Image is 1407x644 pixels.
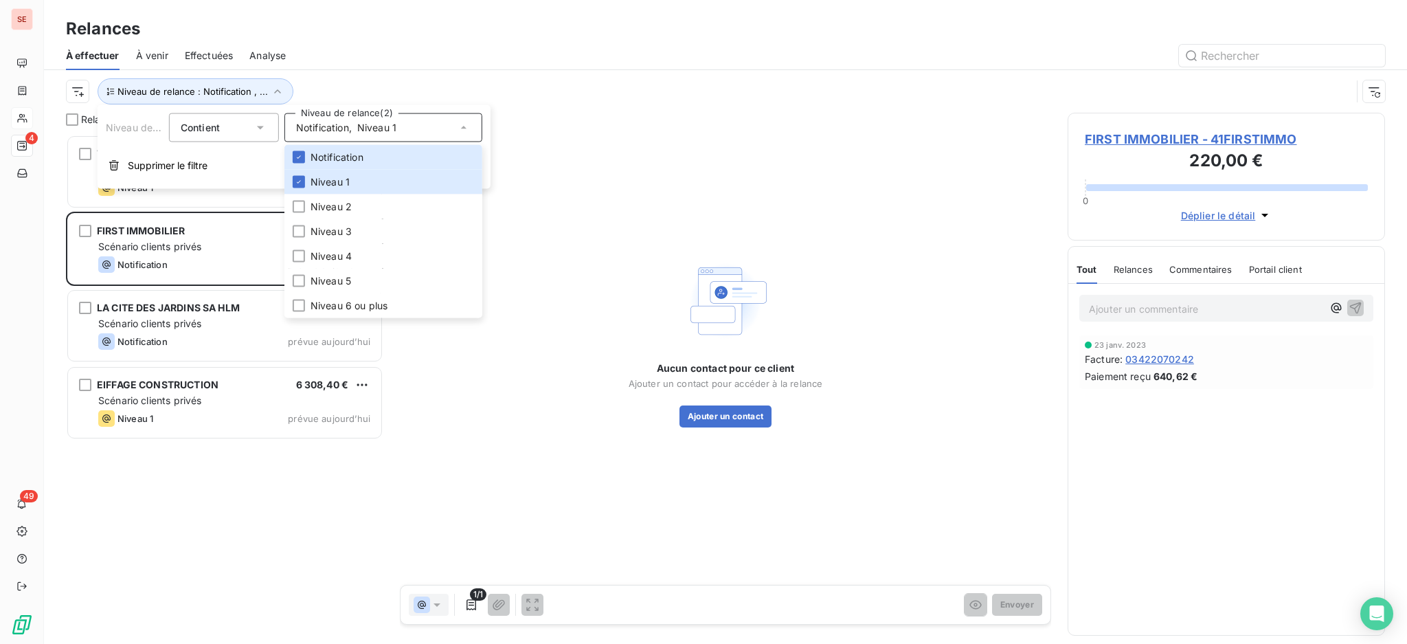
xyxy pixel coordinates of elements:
img: Empty state [682,257,769,345]
span: Paiement reçu [1085,369,1151,384]
span: Scénario clients privés [98,395,201,406]
span: Contient [181,122,220,133]
span: Commentaires [1169,264,1232,275]
span: Niveau 1 [311,175,350,189]
h3: 220,00 € [1085,148,1368,176]
span: 640,62 € [1153,369,1197,384]
span: LA CITE DES JARDINS SA HLM [97,302,240,313]
button: Niveau de relance : Notification , ... [98,78,293,104]
span: Notification [117,259,168,270]
span: À effectuer [66,49,120,63]
span: Niveau 1 [357,121,396,135]
span: 4 [25,132,38,144]
span: 1/1 [470,588,486,601]
button: Envoyer [992,594,1042,616]
span: Aucun contact pour ce client [657,362,794,375]
span: Analyse [249,49,286,63]
span: FIRST IMMOBILIER - 41FIRSTIMMO [1085,130,1368,148]
span: Notification [311,151,363,164]
span: 6 308,40 € [296,379,349,390]
span: , [349,121,352,135]
span: Scénario clients privés [98,241,201,252]
span: prévue aujourd’hui [288,336,370,347]
button: Déplier le détail [1177,208,1276,223]
span: Niveau de relance [106,122,190,133]
span: Relances [81,113,122,126]
span: EIFFAGE CONSTRUCTION [97,379,218,390]
span: Niveau 1 [117,413,153,424]
span: Effectuées [185,49,234,63]
span: Niveau 2 [311,200,352,214]
span: Supprimer le filtre [128,159,207,173]
div: SE [11,8,33,30]
span: Notification [296,121,349,135]
span: Scénario clients privés [98,318,201,329]
img: Logo LeanPay [11,614,33,636]
span: Portail client [1249,264,1302,275]
span: Niveau de relance : Notification , ... [117,86,268,97]
span: prévue aujourd’hui [288,413,370,424]
span: 03422070242 [1125,352,1194,366]
span: Tout [1077,264,1097,275]
span: Notification [117,336,168,347]
span: Niveau 5 [311,274,351,288]
span: Niveau 4 [311,249,352,263]
button: Ajouter un contact [679,406,772,428]
div: Open Intercom Messenger [1360,597,1393,630]
span: Niveau 6 ou plus [311,299,387,313]
button: Supprimer le filtre [98,151,491,181]
span: Relances [1114,264,1153,275]
h3: Relances [66,16,140,41]
span: 0 [1083,195,1088,206]
span: Déplier le détail [1181,208,1256,223]
span: Ajouter un contact pour accéder à la relance [629,378,823,389]
span: 23 janv. 2023 [1094,341,1146,349]
span: Facture : [1085,352,1123,366]
input: Rechercher [1179,45,1385,67]
div: grid [66,135,383,644]
span: FIRST IMMOBILIER [97,225,185,236]
span: À venir [136,49,168,63]
span: Niveau 3 [311,225,352,238]
span: 49 [20,490,38,502]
